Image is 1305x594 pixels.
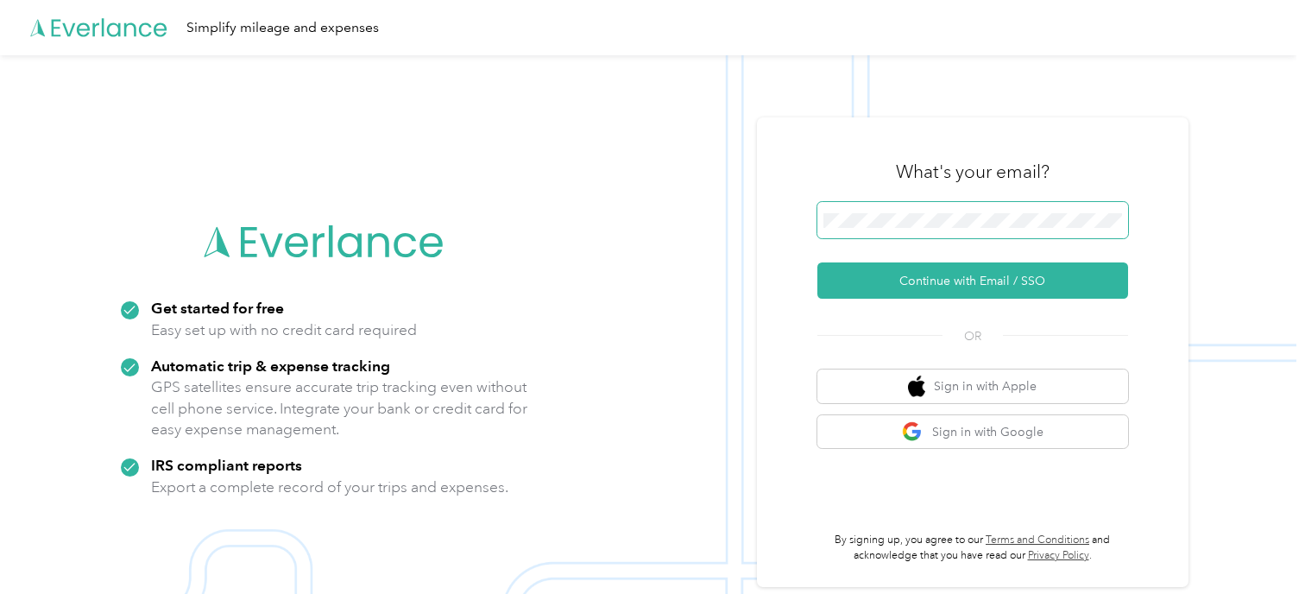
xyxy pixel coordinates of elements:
[817,262,1128,299] button: Continue with Email / SSO
[986,534,1089,547] a: Terms and Conditions
[151,477,508,498] p: Export a complete record of your trips and expenses.
[817,415,1128,449] button: google logoSign in with Google
[186,17,379,39] div: Simplify mileage and expenses
[817,370,1128,403] button: apple logoSign in with Apple
[817,533,1128,563] p: By signing up, you agree to our and acknowledge that you have read our .
[1028,549,1089,562] a: Privacy Policy
[896,160,1050,184] h3: What's your email?
[151,376,528,440] p: GPS satellites ensure accurate trip tracking even without cell phone service. Integrate your bank...
[902,421,924,443] img: google logo
[151,299,284,317] strong: Get started for free
[151,456,302,474] strong: IRS compliant reports
[151,319,417,341] p: Easy set up with no credit card required
[942,327,1003,345] span: OR
[151,357,390,375] strong: Automatic trip & expense tracking
[908,376,925,397] img: apple logo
